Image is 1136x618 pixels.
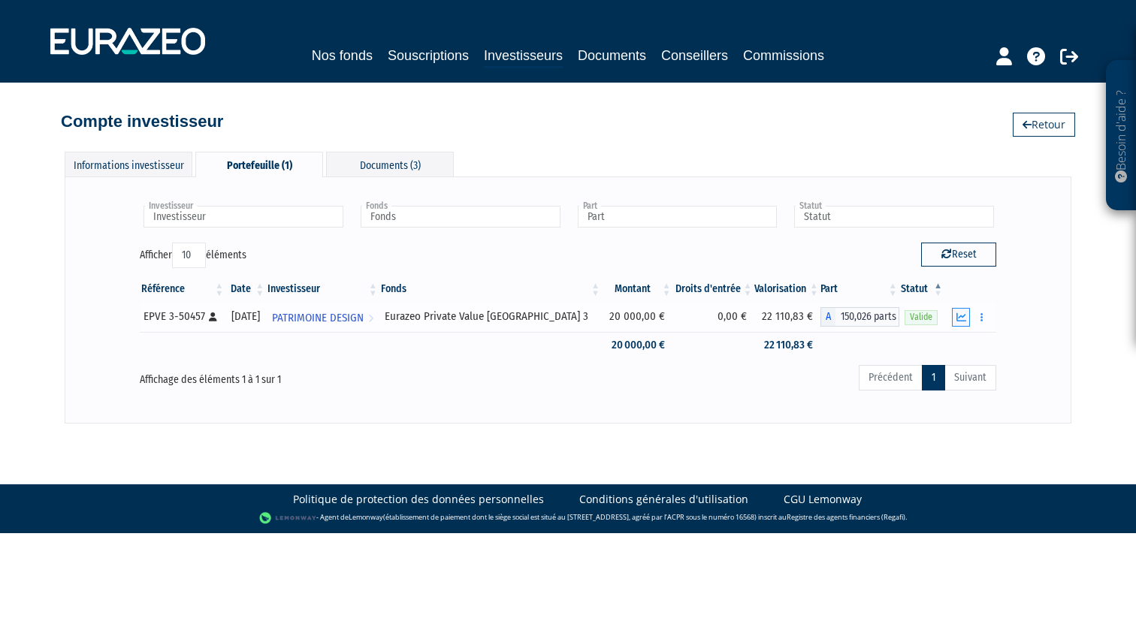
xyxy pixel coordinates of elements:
label: Afficher éléments [140,243,246,268]
th: Droits d'entrée: activer pour trier la colonne par ordre croissant [672,276,754,302]
i: Voir l'investisseur [368,304,373,332]
div: Documents (3) [326,152,454,176]
img: logo-lemonway.png [259,511,317,526]
a: Investisseurs [484,45,563,68]
a: Lemonway [349,512,383,522]
a: Documents [578,45,646,66]
td: 0,00 € [672,302,754,332]
a: Retour [1013,113,1075,137]
th: Montant: activer pour trier la colonne par ordre croissant [602,276,673,302]
th: Part: activer pour trier la colonne par ordre croissant [820,276,899,302]
div: [DATE] [231,309,261,324]
div: Affichage des éléments 1 à 1 sur 1 [140,363,484,387]
a: Politique de protection des données personnelles [293,492,544,507]
span: A [820,307,835,327]
select: Afficheréléments [172,243,206,268]
th: Référence : activer pour trier la colonne par ordre croissant [140,276,225,302]
span: PATRIMOINE DESIGN [272,304,364,332]
div: EPVE 3-50457 [144,309,220,324]
span: 150,026 parts [835,307,899,327]
div: Portefeuille (1) [195,152,323,177]
div: - Agent de (établissement de paiement dont le siège social est situé au [STREET_ADDRESS], agréé p... [15,511,1121,526]
a: Conditions générales d'utilisation [579,492,748,507]
a: Souscriptions [388,45,469,66]
a: PATRIMOINE DESIGN [266,302,379,332]
div: Informations investisseur [65,152,192,176]
button: Reset [921,243,996,267]
div: Eurazeo Private Value [GEOGRAPHIC_DATA] 3 [385,309,597,324]
th: Fonds: activer pour trier la colonne par ordre croissant [379,276,602,302]
a: Conseillers [661,45,728,66]
a: Registre des agents financiers (Regafi) [787,512,905,522]
td: 22 110,83 € [754,302,820,332]
th: Statut : activer pour trier la colonne par ordre d&eacute;croissant [899,276,944,302]
th: Investisseur: activer pour trier la colonne par ordre croissant [266,276,379,302]
th: Valorisation: activer pour trier la colonne par ordre croissant [754,276,820,302]
img: 1732889491-logotype_eurazeo_blanc_rvb.png [50,28,205,55]
td: 22 110,83 € [754,332,820,358]
td: 20 000,00 € [602,332,673,358]
span: Valide [905,310,938,324]
td: 20 000,00 € [602,302,673,332]
th: Date: activer pour trier la colonne par ordre croissant [225,276,266,302]
i: [Français] Personne physique [209,312,217,321]
p: Besoin d'aide ? [1113,68,1130,203]
a: CGU Lemonway [784,492,862,507]
h4: Compte investisseur [61,113,223,131]
div: A - Eurazeo Private Value Europe 3 [820,307,899,327]
a: 1 [922,365,945,390]
a: Nos fonds [312,45,373,66]
a: Commissions [743,45,824,66]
